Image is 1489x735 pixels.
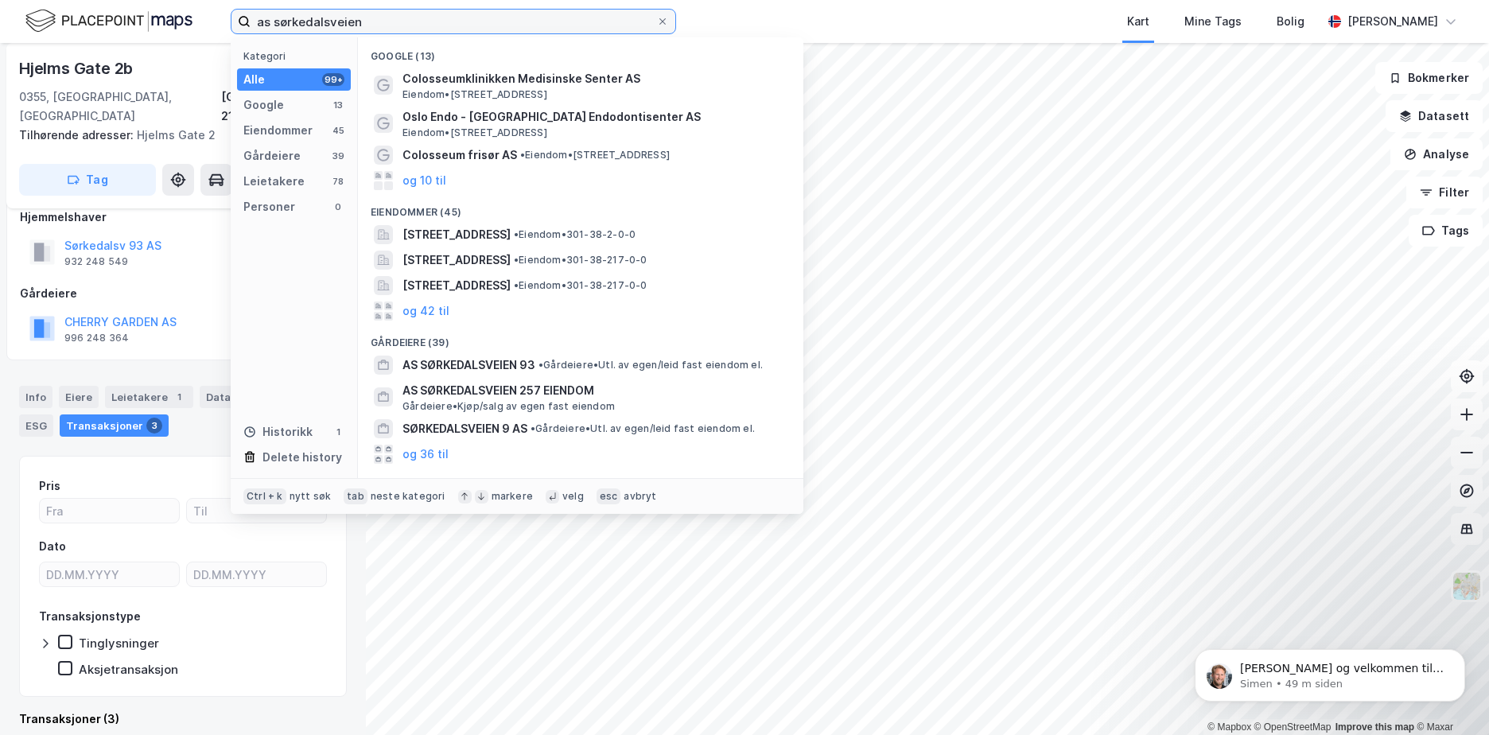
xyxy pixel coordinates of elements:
[1335,721,1414,733] a: Improve this map
[1127,12,1149,31] div: Kart
[624,490,656,503] div: avbryt
[322,73,344,86] div: 99+
[1207,721,1251,733] a: Mapbox
[1254,721,1332,733] a: OpenStreetMap
[59,386,99,408] div: Eiere
[243,172,305,191] div: Leietakere
[1409,215,1483,247] button: Tags
[562,490,584,503] div: velg
[243,488,286,504] div: Ctrl + k
[402,88,547,101] span: Eiendom • [STREET_ADDRESS]
[597,488,621,504] div: esc
[251,10,656,33] input: Søk på adresse, matrikkel, gårdeiere, leietakere eller personer
[332,175,344,188] div: 78
[25,7,192,35] img: logo.f888ab2527a4732fd821a326f86c7f29.svg
[40,499,179,523] input: Fra
[39,476,60,496] div: Pris
[64,255,128,268] div: 932 248 549
[262,448,342,467] div: Delete history
[332,99,344,111] div: 13
[200,386,259,408] div: Datasett
[243,146,301,165] div: Gårdeiere
[243,197,295,216] div: Personer
[20,284,346,303] div: Gårdeiere
[402,69,784,88] span: Colosseumklinikken Medisinske Senter AS
[358,324,803,352] div: Gårdeiere (39)
[371,490,445,503] div: neste kategori
[1347,12,1438,31] div: [PERSON_NAME]
[1375,62,1483,94] button: Bokmerker
[538,359,763,371] span: Gårdeiere • Utl. av egen/leid fast eiendom el.
[79,662,178,677] div: Aksjetransaksjon
[402,419,527,438] span: SØRKEDALSVEIEN 9 AS
[402,400,615,413] span: Gårdeiere • Kjøp/salg av egen fast eiendom
[402,356,535,375] span: AS SØRKEDALSVEIEN 93
[514,228,636,241] span: Eiendom • 301-38-2-0-0
[19,128,137,142] span: Tilhørende adresser:
[243,422,313,441] div: Historikk
[19,87,221,126] div: 0355, [GEOGRAPHIC_DATA], [GEOGRAPHIC_DATA]
[1406,177,1483,208] button: Filter
[1390,138,1483,170] button: Analyse
[332,200,344,213] div: 0
[19,56,136,81] div: Hjelms Gate 2b
[402,251,511,270] span: [STREET_ADDRESS]
[402,146,517,165] span: Colosseum frisør AS
[520,149,525,161] span: •
[39,537,66,556] div: Dato
[402,126,547,139] span: Eiendom • [STREET_ADDRESS]
[79,636,159,651] div: Tinglysninger
[358,193,803,222] div: Eiendommer (45)
[402,107,784,126] span: Oslo Endo - [GEOGRAPHIC_DATA] Endodontisenter AS
[243,121,313,140] div: Eiendommer
[20,208,346,227] div: Hjemmelshaver
[402,445,449,464] button: og 36 til
[105,386,193,408] div: Leietakere
[1452,571,1482,601] img: Z
[171,389,187,405] div: 1
[19,164,156,196] button: Tag
[402,381,784,400] span: AS SØRKEDALSVEIEN 257 EIENDOM
[514,228,519,240] span: •
[514,254,647,266] span: Eiendom • 301-38-217-0-0
[520,149,670,161] span: Eiendom • [STREET_ADDRESS]
[221,87,347,126] div: [GEOGRAPHIC_DATA], 214/104
[290,490,332,503] div: nytt søk
[492,490,533,503] div: markere
[60,414,169,437] div: Transaksjoner
[39,607,141,626] div: Transaksjonstype
[344,488,367,504] div: tab
[332,426,344,438] div: 1
[187,499,326,523] input: Til
[531,422,535,434] span: •
[1277,12,1304,31] div: Bolig
[243,95,284,115] div: Google
[514,254,519,266] span: •
[19,386,52,408] div: Info
[1184,12,1242,31] div: Mine Tags
[514,279,647,292] span: Eiendom • 301-38-217-0-0
[19,710,347,729] div: Transaksjoner (3)
[1171,616,1489,727] iframe: Intercom notifications melding
[146,418,162,434] div: 3
[402,301,449,321] button: og 42 til
[19,126,334,145] div: Hjelms Gate 2
[402,225,511,244] span: [STREET_ADDRESS]
[332,150,344,162] div: 39
[358,467,803,496] div: Leietakere (78)
[538,359,543,371] span: •
[402,171,446,190] button: og 10 til
[514,279,519,291] span: •
[332,124,344,137] div: 45
[19,414,53,437] div: ESG
[1386,100,1483,132] button: Datasett
[243,50,351,62] div: Kategori
[531,422,755,435] span: Gårdeiere • Utl. av egen/leid fast eiendom el.
[402,276,511,295] span: [STREET_ADDRESS]
[187,562,326,586] input: DD.MM.YYYY
[40,562,179,586] input: DD.MM.YYYY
